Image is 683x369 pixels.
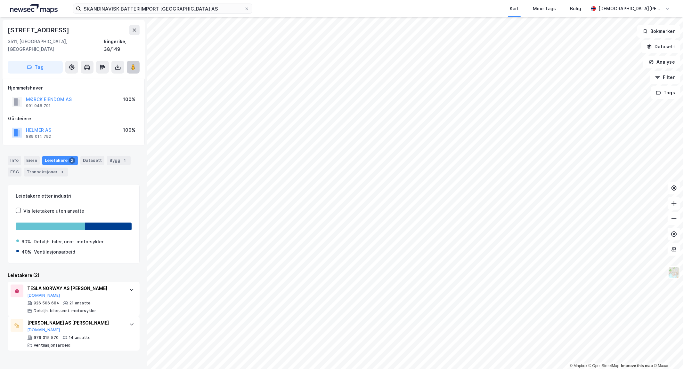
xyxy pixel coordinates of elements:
[570,5,581,12] div: Bolig
[23,207,84,215] div: Vis leietakere uten ansatte
[651,338,683,369] div: Kontrollprogram for chat
[34,343,71,348] div: Ventilasjonsarbeid
[8,61,63,74] button: Tag
[123,126,135,134] div: 100%
[80,156,104,165] div: Datasett
[26,103,51,108] div: 991 948 791
[651,86,680,99] button: Tags
[8,115,139,122] div: Gårdeiere
[34,301,59,306] div: 926 506 684
[24,168,68,177] div: Transaksjoner
[598,5,663,12] div: [DEMOGRAPHIC_DATA][PERSON_NAME]
[69,335,91,340] div: 14 ansatte
[643,56,680,68] button: Analyse
[122,157,128,164] div: 1
[21,238,31,246] div: 60%
[34,335,59,340] div: 979 315 570
[589,364,620,368] a: OpenStreetMap
[104,38,140,53] div: Ringerike, 38/149
[510,5,519,12] div: Kart
[8,84,139,92] div: Hjemmelshaver
[8,156,21,165] div: Info
[69,301,91,306] div: 21 ansatte
[8,25,70,35] div: [STREET_ADDRESS]
[27,293,60,298] button: [DOMAIN_NAME]
[69,157,75,164] div: 2
[27,319,123,327] div: [PERSON_NAME] AS [PERSON_NAME]
[24,156,40,165] div: Eiere
[16,192,132,200] div: Leietakere etter industri
[650,71,680,84] button: Filter
[123,96,135,103] div: 100%
[21,248,31,256] div: 40%
[641,40,680,53] button: Datasett
[34,248,75,256] div: Ventilasjonsarbeid
[651,338,683,369] iframe: Chat Widget
[34,308,96,313] div: Detaljh. biler, unnt. motorsykler
[668,266,680,279] img: Z
[27,285,123,292] div: TESLA NORWAY AS [PERSON_NAME]
[533,5,556,12] div: Mine Tags
[10,4,58,13] img: logo.a4113a55bc3d86da70a041830d287a7e.svg
[27,327,60,333] button: [DOMAIN_NAME]
[8,38,104,53] div: 3511, [GEOGRAPHIC_DATA], [GEOGRAPHIC_DATA]
[107,156,131,165] div: Bygg
[34,238,103,246] div: Detaljh. biler, unnt. motorsykler
[26,134,51,139] div: 889 014 792
[8,168,21,177] div: ESG
[81,4,244,13] input: Søk på adresse, matrikkel, gårdeiere, leietakere eller personer
[42,156,78,165] div: Leietakere
[621,364,653,368] a: Improve this map
[59,169,65,175] div: 3
[570,364,587,368] a: Mapbox
[8,271,140,279] div: Leietakere (2)
[637,25,680,38] button: Bokmerker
